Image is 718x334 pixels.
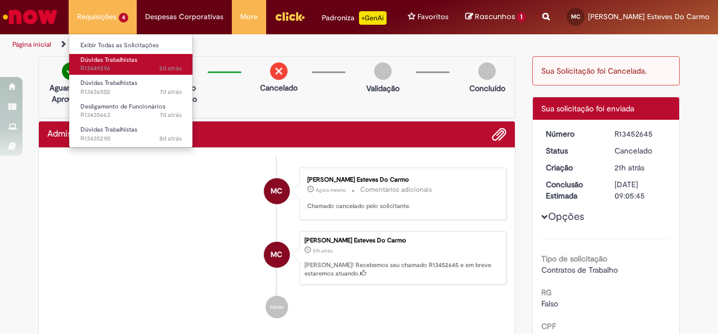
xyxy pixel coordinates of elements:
img: click_logo_yellow_360x200.png [275,8,305,25]
span: Dúvidas Trabalhistas [80,56,137,64]
img: img-circle-grey.png [374,62,392,80]
span: Agora mesmo [316,187,346,193]
time: 26/08/2025 15:59:49 [159,64,182,73]
span: Sua solicitação foi enviada [541,103,634,114]
span: 4 [119,13,128,22]
b: Tipo de solicitação [541,254,607,264]
div: [PERSON_NAME] Esteves Do Carmo [307,177,495,183]
p: Cancelado [260,82,298,93]
img: remove.png [270,62,288,80]
dt: Status [537,145,607,156]
p: [PERSON_NAME]! Recebemos seu chamado R13452645 e em breve estaremos atuando. [304,261,500,278]
ul: Trilhas de página [8,34,470,55]
div: Padroniza [322,11,387,25]
span: 8d atrás [159,134,182,143]
dt: Conclusão Estimada [537,179,607,201]
a: Página inicial [12,40,51,49]
span: More [240,11,258,22]
p: Chamado cancelado pelo solicitante. [307,202,495,211]
dt: Número [537,128,607,139]
span: R13435663 [80,111,182,120]
div: R13452645 [614,128,667,139]
span: Contratos de Trabalho [541,265,618,275]
li: Marcela Marques Esteves Do Carmo [47,231,506,285]
b: CPF [541,321,556,331]
button: Adicionar anexos [492,127,506,142]
span: R13435290 [80,134,182,143]
span: Favoritos [418,11,448,22]
span: 7d atrás [160,111,182,119]
img: check-circle-green.png [62,62,79,80]
ul: Histórico de tíquete [47,156,506,330]
span: [PERSON_NAME] Esteves Do Carmo [588,12,710,21]
a: Aberto R13435290 : Dúvidas Trabalhistas [69,124,193,145]
time: 21/08/2025 14:15:11 [160,88,182,96]
b: RG [541,287,551,297]
div: Cancelado [614,145,667,156]
p: Concluído [469,83,505,94]
img: img-circle-grey.png [478,62,496,80]
time: 27/08/2025 14:05:40 [614,163,644,173]
span: R13449296 [80,64,182,73]
div: [PERSON_NAME] Esteves Do Carmo [304,237,500,244]
div: [DATE] 09:05:45 [614,179,667,201]
ul: Requisições [69,34,193,148]
time: 27/08/2025 14:05:40 [313,247,333,254]
dt: Criação [537,162,607,173]
span: Despesas Corporativas [145,11,223,22]
a: Aberto R13435663 : Desligamento de Funcionários [69,101,193,121]
span: Falso [541,299,558,309]
span: MC [271,178,282,205]
span: 21h atrás [313,247,333,254]
span: Dúvidas Trabalhistas [80,125,137,134]
p: Validação [366,83,400,94]
small: Comentários adicionais [360,185,432,195]
span: 1 [517,12,526,22]
span: Requisições [77,11,116,22]
img: ServiceNow [1,6,59,28]
time: 21/08/2025 11:17:05 [160,111,182,119]
span: 2d atrás [159,64,182,73]
a: Aberto R13436502 : Dúvidas Trabalhistas [69,77,193,98]
span: Dúvidas Trabalhistas [80,79,137,87]
h2: Admissão de Funcionário Histórico de tíquete [47,129,147,139]
a: Exibir Todas as Solicitações [69,39,193,52]
a: Rascunhos [465,12,526,22]
div: Sua Solicitação foi Cancelada. [532,56,680,85]
time: 28/08/2025 11:08:13 [316,187,346,193]
a: Aberto R13449296 : Dúvidas Trabalhistas [69,54,193,75]
div: 27/08/2025 14:05:40 [614,162,667,173]
p: +GenAi [359,11,387,25]
span: 21h atrás [614,163,644,173]
time: 21/08/2025 10:19:10 [159,134,182,143]
div: Marcela Marques Esteves Do Carmo [264,242,290,268]
span: MC [271,241,282,268]
span: Desligamento de Funcionários [80,102,165,111]
span: R13436502 [80,88,182,97]
span: Rascunhos [475,11,515,22]
span: 7d atrás [160,88,182,96]
span: MC [571,13,580,20]
div: Marcela Marques Esteves Do Carmo [264,178,290,204]
p: Aguardando Aprovação [43,82,98,105]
